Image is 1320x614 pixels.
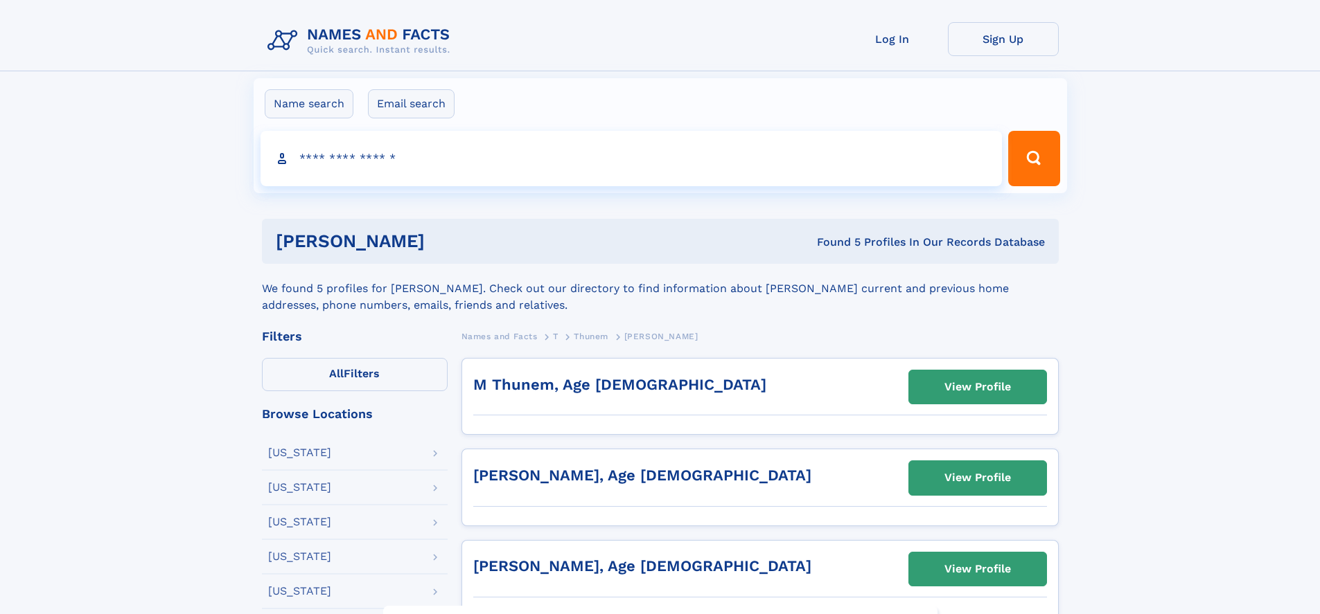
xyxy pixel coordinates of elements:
button: Search Button [1008,131,1059,186]
a: [PERSON_NAME], Age [DEMOGRAPHIC_DATA] [473,467,811,484]
span: All [329,367,344,380]
div: Filters [262,330,448,343]
span: [PERSON_NAME] [624,332,698,341]
a: View Profile [909,370,1046,404]
div: [US_STATE] [268,482,331,493]
div: View Profile [944,553,1011,585]
div: [US_STATE] [268,447,331,458]
div: [US_STATE] [268,586,331,597]
label: Email search [368,89,455,118]
div: We found 5 profiles for [PERSON_NAME]. Check out our directory to find information about [PERSON_... [262,264,1059,314]
a: T [553,327,558,345]
span: T [553,332,558,341]
span: Thunem [574,332,608,341]
a: M Thunem, Age [DEMOGRAPHIC_DATA] [473,376,766,393]
div: View Profile [944,462,1011,494]
div: [US_STATE] [268,551,331,562]
a: View Profile [909,461,1046,494]
a: Log In [837,22,948,56]
a: [PERSON_NAME], Age [DEMOGRAPHIC_DATA] [473,557,811,575]
a: View Profile [909,552,1046,586]
label: Name search [265,89,353,118]
a: Thunem [574,327,608,345]
a: Sign Up [948,22,1059,56]
div: [US_STATE] [268,516,331,527]
div: Found 5 Profiles In Our Records Database [621,235,1045,250]
label: Filters [262,358,448,391]
h1: [PERSON_NAME] [276,233,621,250]
img: Logo Names and Facts [262,22,461,60]
div: View Profile [944,371,1011,403]
input: search input [261,131,1003,186]
a: Names and Facts [461,327,538,345]
div: Browse Locations [262,408,448,420]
